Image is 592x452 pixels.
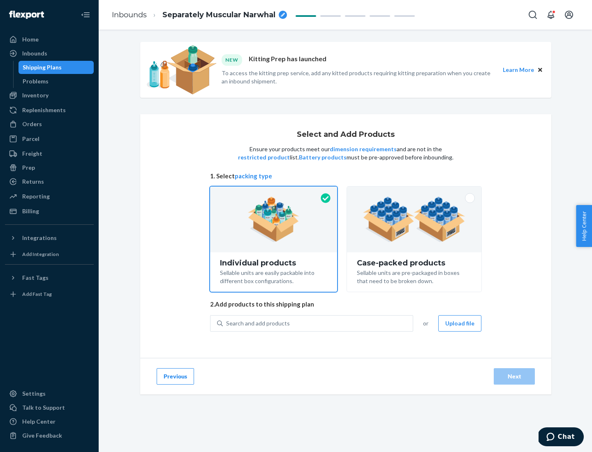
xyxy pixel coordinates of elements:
[162,10,275,21] span: Separately Muscular Narwhal
[18,75,94,88] a: Problems
[23,77,49,85] div: Problems
[22,106,66,114] div: Replenishments
[22,120,42,128] div: Orders
[22,417,55,426] div: Help Center
[9,11,44,19] img: Flexport logo
[22,251,59,258] div: Add Integration
[438,315,481,332] button: Upload file
[5,147,94,160] a: Freight
[5,118,94,131] a: Orders
[536,65,545,74] button: Close
[22,207,39,215] div: Billing
[210,300,481,309] span: 2. Add products to this shipping plan
[22,404,65,412] div: Talk to Support
[297,131,395,139] h1: Select and Add Products
[5,132,94,145] a: Parcel
[210,172,481,180] span: 1. Select
[22,291,52,297] div: Add Fast Tag
[18,61,94,74] a: Shipping Plans
[5,387,94,400] a: Settings
[22,164,35,172] div: Prep
[23,63,62,71] div: Shipping Plans
[330,145,397,153] button: dimension requirements
[357,267,472,285] div: Sellable units are pre-packaged in boxes that need to be broken down.
[22,390,46,398] div: Settings
[543,7,559,23] button: Open notifications
[220,267,327,285] div: Sellable units are easily packable into different box configurations.
[5,104,94,117] a: Replenishments
[22,178,44,186] div: Returns
[248,197,299,242] img: individual-pack.facf35554cb0f1810c75b2bd6df2d64e.png
[235,172,272,180] button: packing type
[501,372,528,381] div: Next
[222,54,242,65] div: NEW
[539,427,584,448] iframe: Opens a widget where you can chat to one of our agents
[22,35,39,44] div: Home
[5,415,94,428] a: Help Center
[77,7,94,23] button: Close Navigation
[5,47,94,60] a: Inbounds
[249,54,326,65] p: Kitting Prep has launched
[576,205,592,247] button: Help Center
[5,288,94,301] a: Add Fast Tag
[5,89,94,102] a: Inventory
[357,259,472,267] div: Case-packed products
[5,190,94,203] a: Reporting
[5,161,94,174] a: Prep
[5,401,94,414] button: Talk to Support
[226,319,290,327] div: Search and add products
[220,259,327,267] div: Individual products
[237,145,454,161] p: Ensure your products meet our and are not in the list. must be pre-approved before inbounding.
[22,49,47,58] div: Inbounds
[363,197,465,242] img: case-pack.59cecea509d18c883b923b81aeac6d0b.png
[525,7,541,23] button: Open Search Box
[157,368,194,385] button: Previous
[5,175,94,188] a: Returns
[112,10,147,19] a: Inbounds
[503,65,534,74] button: Learn More
[5,33,94,46] a: Home
[22,234,57,242] div: Integrations
[5,271,94,284] button: Fast Tags
[299,153,347,161] button: Battery products
[5,231,94,244] button: Integrations
[494,368,535,385] button: Next
[238,153,290,161] button: restricted product
[22,274,49,282] div: Fast Tags
[22,192,50,201] div: Reporting
[5,429,94,442] button: Give Feedback
[423,319,428,327] span: or
[22,431,62,440] div: Give Feedback
[105,3,294,27] ol: breadcrumbs
[22,91,49,99] div: Inventory
[5,205,94,218] a: Billing
[22,135,39,143] div: Parcel
[22,150,42,158] div: Freight
[222,69,495,85] p: To access the kitting prep service, add any kitted products requiring kitting preparation when yo...
[5,248,94,261] a: Add Integration
[561,7,577,23] button: Open account menu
